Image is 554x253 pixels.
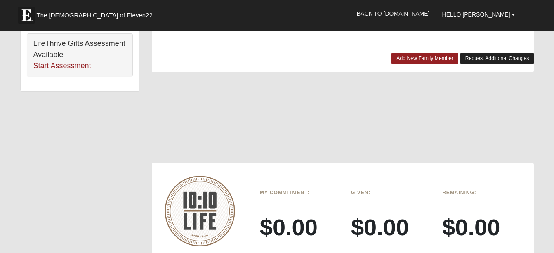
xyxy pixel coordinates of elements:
[351,190,430,196] h6: Given:
[27,34,132,76] div: LifeThrive Gifts Assessment Available
[33,62,91,70] a: Start Assessment
[460,53,534,64] a: Request Additional Changes
[442,11,510,18] span: Hello [PERSON_NAME]
[436,4,522,25] a: Hello [PERSON_NAME]
[351,3,436,24] a: Back to [DOMAIN_NAME]
[260,190,339,196] h6: My Commitment:
[260,213,339,241] h3: $0.00
[442,190,521,196] h6: Remaining:
[442,213,521,241] h3: $0.00
[391,53,458,64] a: Add New Family Member
[165,176,235,246] img: 10-10-Life-logo-round-no-scripture.png
[18,7,35,24] img: Eleven22 logo
[37,11,153,19] span: The [DEMOGRAPHIC_DATA] of Eleven22
[14,3,179,24] a: The [DEMOGRAPHIC_DATA] of Eleven22
[351,213,430,241] h3: $0.00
